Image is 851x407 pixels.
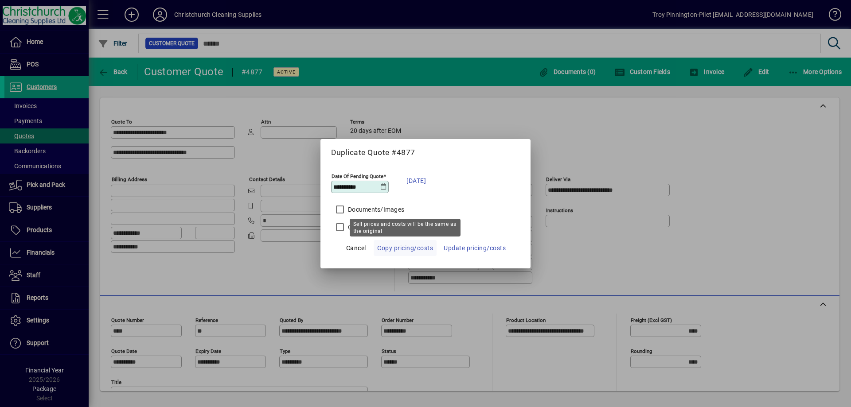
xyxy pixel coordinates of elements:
[374,240,437,256] button: Copy pricing/costs
[440,240,509,256] button: Update pricing/costs
[350,219,461,236] div: Sell prices and costs will be the same as the original
[377,243,433,253] span: Copy pricing/costs
[406,175,426,186] span: [DATE]
[402,170,430,192] button: [DATE]
[332,173,383,179] mat-label: Date Of Pending Quote
[346,243,366,253] span: Cancel
[331,148,520,157] h5: Duplicate Quote #4877
[444,243,506,253] span: Update pricing/costs
[342,240,370,256] button: Cancel
[346,205,404,214] label: Documents/Images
